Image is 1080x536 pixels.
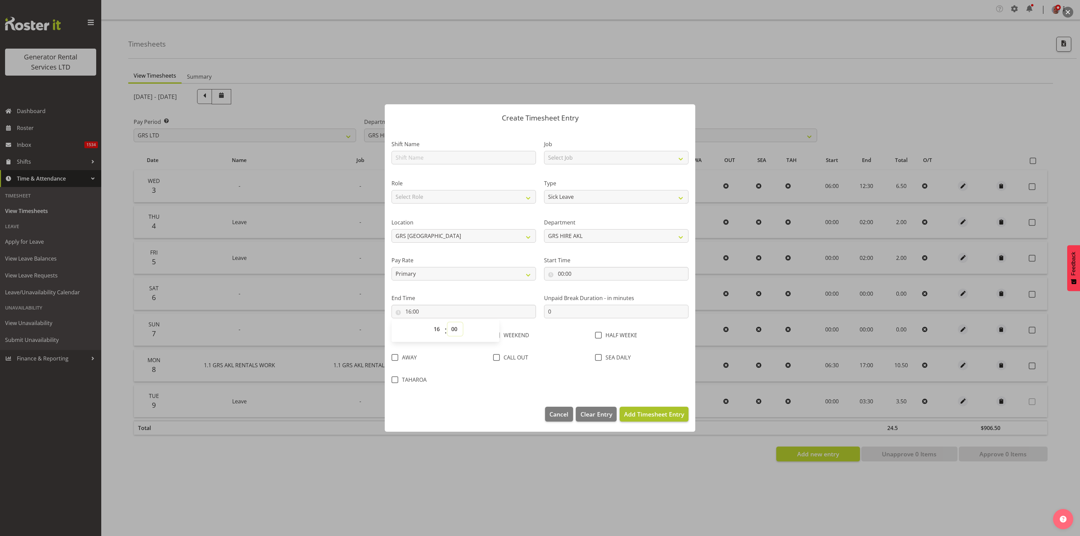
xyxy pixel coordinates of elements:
span: Clear Entry [580,410,612,419]
span: Add Timesheet Entry [624,410,684,418]
label: Unpaid Break Duration - in minutes [544,294,688,302]
span: Cancel [549,410,568,419]
span: TAHAROA [398,376,427,383]
input: Shift Name [391,151,536,164]
img: help-xxl-2.png [1060,516,1066,522]
span: WEEKEND [500,332,529,339]
span: HALF WEEKE [602,332,637,339]
label: Department [544,218,688,226]
button: Feedback - Show survey [1067,245,1080,291]
label: End Time [391,294,536,302]
input: Click to select... [391,305,536,318]
label: Location [391,218,536,226]
p: Create Timesheet Entry [391,114,688,122]
span: : [444,322,447,339]
label: Job [544,140,688,148]
span: AWAY [398,354,417,361]
label: Shift Name [391,140,536,148]
button: Cancel [545,407,573,422]
button: Clear Entry [576,407,616,422]
span: SEA DAILY [602,354,631,361]
label: Pay Rate [391,256,536,264]
label: Type [544,179,688,187]
label: Start Time [544,256,688,264]
input: Click to select... [544,267,688,280]
button: Add Timesheet Entry [620,407,688,422]
label: Role [391,179,536,187]
input: Unpaid Break Duration [544,305,688,318]
span: Feedback [1071,252,1077,275]
span: CALL OUT [500,354,528,361]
